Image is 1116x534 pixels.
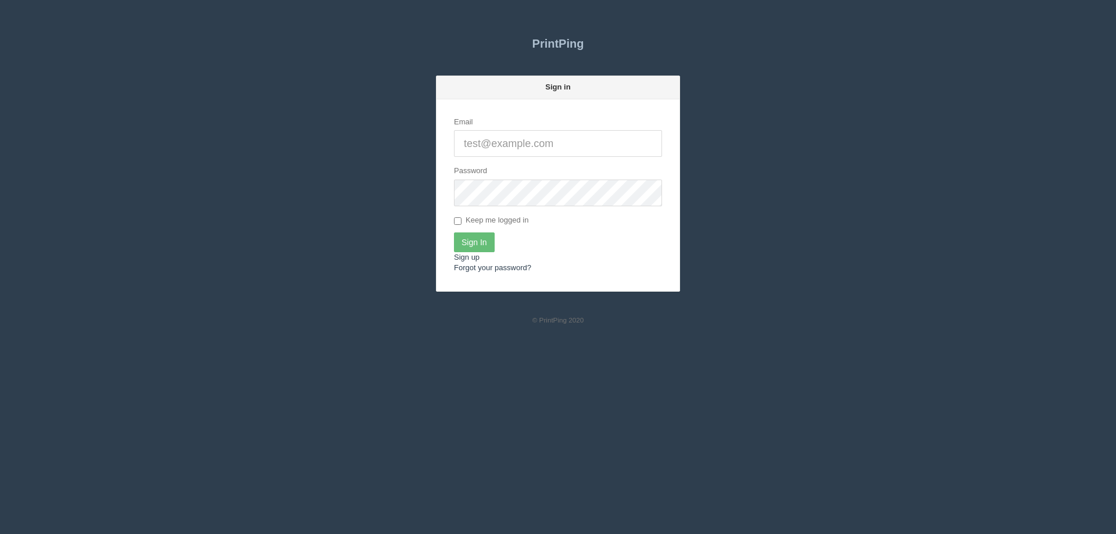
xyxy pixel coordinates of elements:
input: Keep me logged in [454,217,462,225]
label: Keep me logged in [454,215,528,227]
input: Sign In [454,232,495,252]
a: PrintPing [436,29,680,58]
input: test@example.com [454,130,662,157]
a: Forgot your password? [454,263,531,272]
label: Password [454,166,487,177]
small: © PrintPing 2020 [532,316,584,324]
label: Email [454,117,473,128]
strong: Sign in [545,83,570,91]
a: Sign up [454,253,480,261]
